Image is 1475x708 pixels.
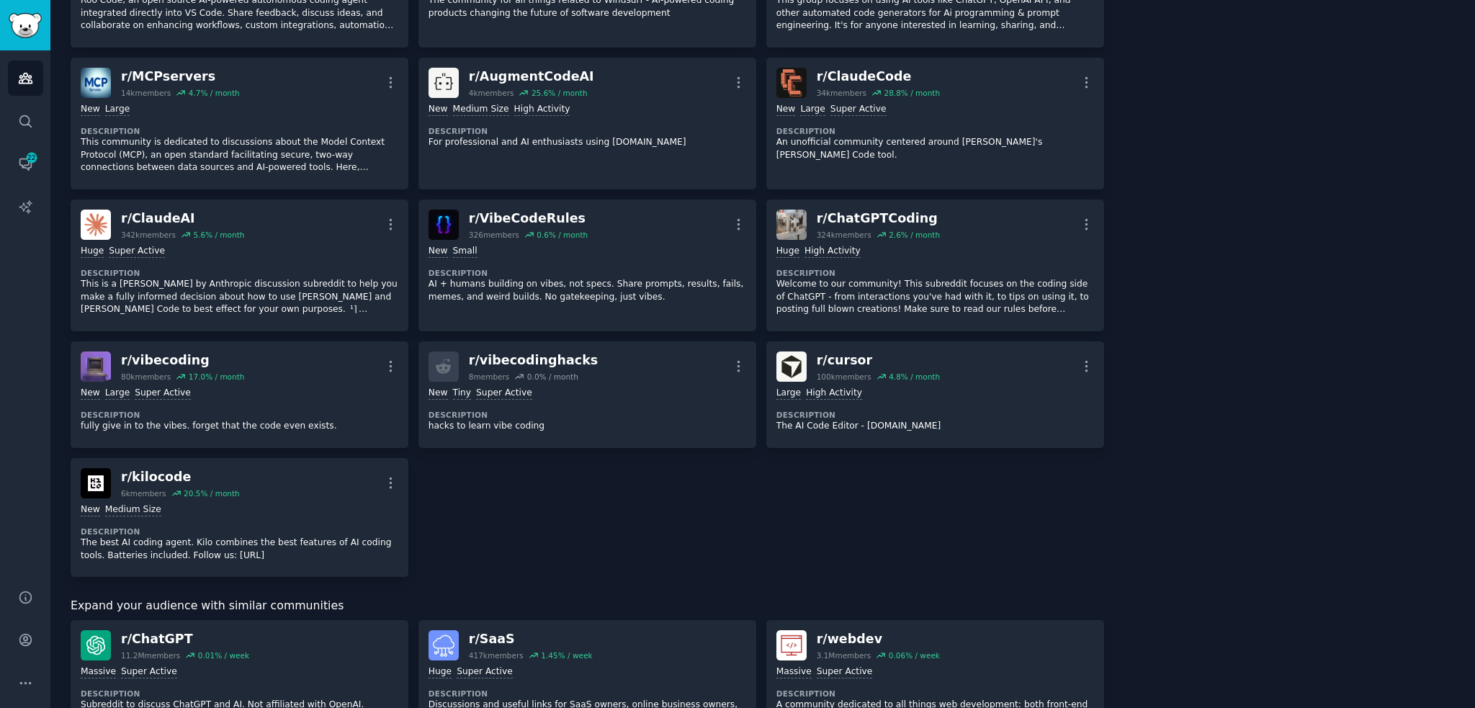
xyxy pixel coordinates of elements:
div: Huge [81,245,104,259]
div: New [776,103,796,117]
dt: Description [776,126,1094,136]
p: An unofficial community centered around [PERSON_NAME]'s [PERSON_NAME] Code tool. [776,136,1094,161]
a: 22 [8,146,43,182]
p: This is a [PERSON_NAME] by Anthropic discussion subreddit to help you make a fully informed decis... [81,278,398,316]
dt: Description [776,268,1094,278]
div: r/ ClaudeCode [817,68,940,86]
a: MCPserversr/MCPservers14kmembers4.7% / monthNewLargeDescriptionThis community is dedicated to dis... [71,58,408,189]
img: ClaudeAI [81,210,111,240]
div: r/ vibecoding [121,351,244,369]
div: Large [105,103,130,117]
div: 80k members [121,372,171,382]
dt: Description [429,410,746,420]
div: Super Active [830,103,887,117]
div: 0.01 % / week [198,650,249,660]
img: kilocode [81,468,111,498]
div: r/ ClaudeAI [121,210,244,228]
div: r/ SaaS [469,630,593,648]
div: New [429,387,448,400]
div: 14k members [121,88,171,98]
p: The AI Code Editor - [DOMAIN_NAME] [776,420,1094,433]
div: Massive [776,666,812,679]
div: 28.8 % / month [884,88,940,98]
div: Super Active [109,245,165,259]
img: AugmentCodeAI [429,68,459,98]
dt: Description [81,689,398,699]
div: Huge [429,666,452,679]
div: 3.1M members [817,650,871,660]
div: 0.6 % / month [537,230,588,240]
div: r/ webdev [817,630,940,648]
div: r/ ChatGPT [121,630,249,648]
div: 25.6 % / month [532,88,588,98]
dt: Description [429,268,746,278]
img: ChatGPT [81,630,111,660]
a: AugmentCodeAIr/AugmentCodeAI4kmembers25.6% / monthNewMedium SizeHigh ActivityDescriptionFor profe... [418,58,756,189]
img: VibeCodeRules [429,210,459,240]
dt: Description [429,126,746,136]
a: ClaudeCoder/ClaudeCode34kmembers28.8% / monthNewLargeSuper ActiveDescriptionAn unofficial communi... [766,58,1104,189]
dt: Description [776,689,1094,699]
div: 2.6 % / month [889,230,940,240]
div: New [429,245,448,259]
div: New [81,103,100,117]
dt: Description [81,268,398,278]
div: Huge [776,245,799,259]
img: cursor [776,351,807,382]
div: r/ AugmentCodeAI [469,68,594,86]
div: 17.0 % / month [189,372,245,382]
p: This community is dedicated to discussions about the Model Context Protocol (MCP), an open standa... [81,136,398,174]
a: vibecodingr/vibecoding80kmembers17.0% / monthNewLargeSuper ActiveDescriptionfully give in to the ... [71,341,408,448]
dt: Description [776,410,1094,420]
div: r/ vibecodinghacks [469,351,598,369]
div: New [429,103,448,117]
div: 11.2M members [121,650,180,660]
div: 6k members [121,488,166,498]
p: Welcome to our community! This subreddit focuses on the coding side of ChatGPT - from interaction... [776,278,1094,316]
img: MCPservers [81,68,111,98]
div: High Activity [514,103,570,117]
dt: Description [81,126,398,136]
div: New [81,503,100,517]
div: 4.7 % / month [189,88,240,98]
div: High Activity [804,245,861,259]
div: 324k members [817,230,871,240]
img: ClaudeCode [776,68,807,98]
a: ClaudeAIr/ClaudeAI342kmembers5.6% / monthHugeSuper ActiveDescriptionThis is a [PERSON_NAME] by An... [71,200,408,331]
div: 4.8 % / month [889,372,940,382]
a: ChatGPTCodingr/ChatGPTCoding324kmembers2.6% / monthHugeHigh ActivityDescriptionWelcome to our com... [766,200,1104,331]
img: webdev [776,630,807,660]
div: r/ cursor [817,351,940,369]
a: VibeCodeRulesr/VibeCodeRules326members0.6% / monthNewSmallDescriptionAI + humans building on vibe... [418,200,756,331]
div: Super Active [476,387,532,400]
div: Medium Size [105,503,161,517]
div: 1.45 % / week [541,650,592,660]
div: 5.6 % / month [193,230,244,240]
a: cursorr/cursor100kmembers4.8% / monthLargeHigh ActivityDescriptionThe AI Code Editor - [DOMAIN_NAME] [766,341,1104,448]
div: Tiny [453,387,472,400]
div: 8 members [469,372,510,382]
div: 4k members [469,88,514,98]
img: vibecoding [81,351,111,382]
p: AI + humans building on vibes, not specs. Share prompts, results, fails, memes, and weird builds.... [429,278,746,303]
div: Large [776,387,801,400]
div: Small [453,245,478,259]
a: r/vibecodinghacks8members0.0% / monthNewTinySuper ActiveDescriptionhacks to learn vibe coding [418,341,756,448]
div: r/ kilocode [121,468,240,486]
p: The best AI coding agent. Kilo combines the best features of AI coding tools. Batteries included.... [81,537,398,562]
dt: Description [429,689,746,699]
div: Super Active [817,666,873,679]
p: For professional and AI enthusiasts using [DOMAIN_NAME] [429,136,746,149]
div: Massive [81,666,116,679]
dt: Description [81,410,398,420]
div: Large [800,103,825,117]
p: hacks to learn vibe coding [429,420,746,433]
div: Medium Size [453,103,509,117]
div: r/ VibeCodeRules [469,210,588,228]
div: 342k members [121,230,176,240]
div: Super Active [457,666,513,679]
dt: Description [81,526,398,537]
div: Large [105,387,130,400]
div: 0.06 % / week [889,650,940,660]
div: Super Active [121,666,177,679]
